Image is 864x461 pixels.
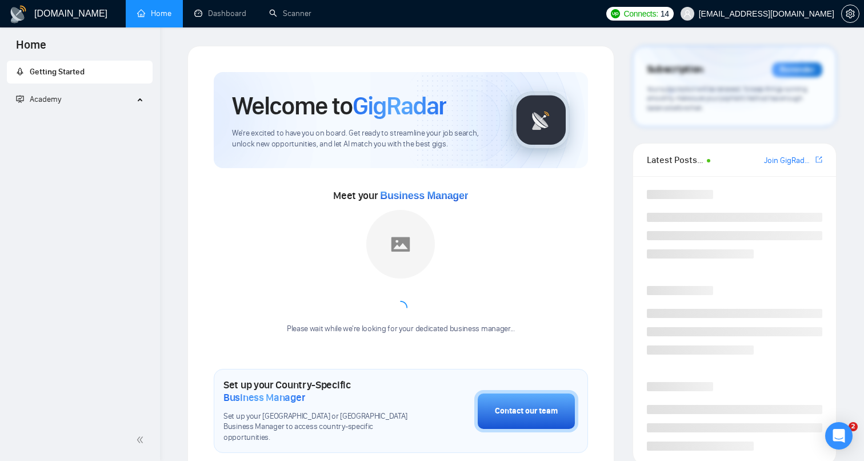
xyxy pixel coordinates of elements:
span: Academy [30,94,61,104]
span: rocket [16,67,24,75]
span: Meet your [333,189,468,202]
div: Please wait while we're looking for your dedicated business manager... [280,324,522,335]
span: We're excited to have you on board. Get ready to streamline your job search, unlock new opportuni... [232,128,494,150]
span: setting [842,9,859,18]
span: Subscription [647,60,703,80]
div: Open Intercom Messenger [825,422,853,450]
span: Academy [16,94,61,104]
span: Connects: [623,7,658,20]
span: Business Manager [223,391,305,404]
span: 2 [849,422,858,431]
img: placeholder.png [366,210,435,279]
span: user [683,10,691,18]
span: 14 [661,7,669,20]
a: setting [841,9,859,18]
h1: Set up your Country-Specific [223,379,417,404]
span: Home [7,37,55,61]
button: Contact our team [474,390,578,432]
span: GigRadar [353,90,446,121]
button: setting [841,5,859,23]
span: loading [392,299,409,316]
span: Business Manager [380,190,468,201]
img: upwork-logo.png [611,9,620,18]
a: Join GigRadar Slack Community [764,154,813,167]
span: double-left [136,434,147,446]
span: Latest Posts from the GigRadar Community [647,153,703,167]
li: Getting Started [7,61,153,84]
img: logo [9,5,27,23]
div: Reminder [772,62,822,77]
img: gigradar-logo.png [513,92,570,149]
span: Getting Started [30,67,85,77]
a: homeHome [137,9,171,18]
span: fund-projection-screen [16,95,24,103]
span: Your subscription will be renewed. To keep things running smoothly, make sure your payment method... [647,85,807,112]
span: Set up your [GEOGRAPHIC_DATA] or [GEOGRAPHIC_DATA] Business Manager to access country-specific op... [223,411,417,444]
span: export [815,155,822,164]
a: searchScanner [269,9,311,18]
a: export [815,154,822,165]
a: dashboardDashboard [194,9,246,18]
h1: Welcome to [232,90,446,121]
div: Contact our team [495,405,558,418]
